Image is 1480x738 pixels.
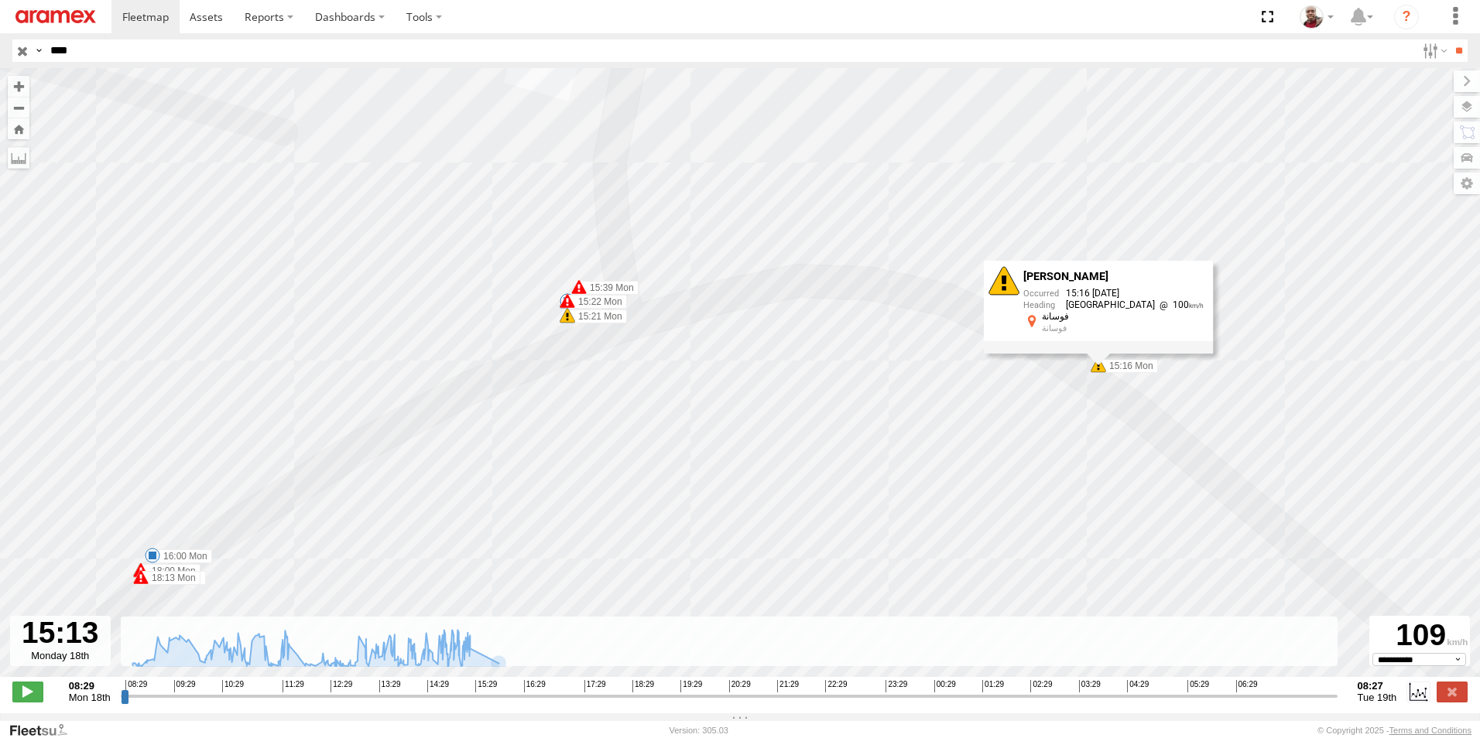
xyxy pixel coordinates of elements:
label: Map Settings [1454,173,1480,194]
label: 18:00 Mon [141,564,200,578]
span: 13:29 [379,680,401,692]
button: Zoom out [8,97,29,118]
div: 109 [1372,618,1468,653]
span: 08:29 [125,680,147,692]
i: ? [1394,5,1419,29]
div: Majdi Ghannoudi [1294,5,1339,29]
strong: 08:27 [1358,680,1397,692]
span: 18:29 [632,680,654,692]
span: 09:29 [174,680,196,692]
span: 12:29 [331,680,352,692]
button: Zoom Home [8,118,29,139]
div: © Copyright 2025 - [1317,726,1471,735]
span: 01:29 [982,680,1004,692]
span: 19:29 [680,680,702,692]
label: 15:22 Mon [567,295,627,309]
label: 18:13 Mon [141,571,200,585]
label: 15:16 Mon [1098,359,1158,373]
span: 02:29 [1030,680,1052,692]
label: Measure [8,147,29,169]
strong: 08:29 [69,680,111,692]
label: 15:21 Mon [567,309,627,323]
label: Close [1437,682,1468,702]
img: aramex-logo.svg [15,10,96,23]
label: Play/Stop [12,682,43,702]
span: 11:29 [283,680,304,692]
label: 16:00 Mon [152,549,212,563]
span: 22:29 [825,680,847,692]
a: Terms and Conditions [1389,726,1471,735]
span: 03:29 [1079,680,1101,692]
div: فوسانة [1042,324,1204,333]
span: 06:29 [1236,680,1258,692]
span: [GEOGRAPHIC_DATA] [1066,299,1155,310]
span: 21:29 [777,680,799,692]
span: 100 [1155,299,1204,310]
span: Mon 18th Aug 2025 [69,692,111,703]
label: 15:39 Mon [579,281,639,295]
label: Search Query [33,39,45,62]
span: 20:29 [729,680,751,692]
a: Visit our Website [9,723,80,738]
span: 17:29 [584,680,606,692]
span: 05:29 [1187,680,1209,692]
div: 15:16 [DATE] [1023,289,1204,300]
span: 14:29 [427,680,449,692]
button: Zoom in [8,76,29,97]
span: 04:29 [1127,680,1149,692]
div: [PERSON_NAME] [1023,271,1204,283]
span: 10:29 [222,680,244,692]
span: Tue 19th Aug 2025 [1358,692,1397,703]
label: Search Filter Options [1417,39,1450,62]
span: 16:29 [524,680,546,692]
div: فوسانة [1042,313,1204,323]
span: 23:29 [886,680,907,692]
span: 15:29 [475,680,497,692]
span: 00:29 [934,680,956,692]
div: Version: 305.03 [670,726,728,735]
